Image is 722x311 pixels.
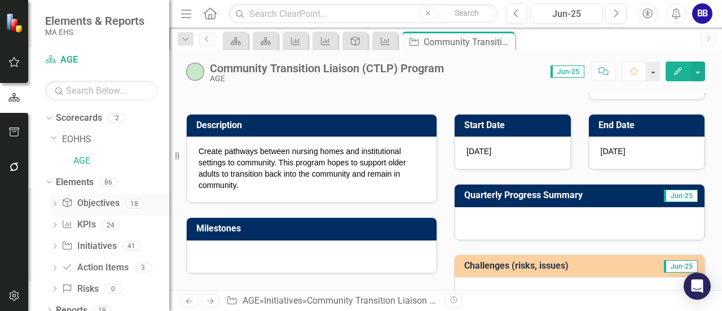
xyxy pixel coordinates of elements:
span: Search [455,8,479,17]
h3: Start Date [464,120,565,130]
a: AGE [243,295,259,306]
div: 18 [125,199,143,208]
div: » » [226,295,437,308]
button: Jun-25 [530,3,602,24]
a: Initiatives [61,240,116,253]
span: Jun-25 [664,260,698,273]
button: Search [438,6,495,21]
input: Search Below... [45,81,158,100]
h3: Description [196,120,431,130]
div: Jun-25 [534,7,598,21]
button: BB [692,3,712,24]
div: AGE [210,75,444,83]
div: Community Transition Liaison (CTLP) Program [210,62,444,75]
img: ClearPoint Strategy [6,13,25,33]
div: 0 [104,284,122,294]
a: Elements [56,176,94,189]
div: Community Transition Liaison (CTLP) Program [307,295,494,306]
a: Risks [61,283,98,296]
a: AGE [45,54,158,67]
a: Objectives [61,197,119,210]
div: Community Transition Liaison (CTLP) Program [424,35,512,49]
p: Create pathways between nursing homes and institutional settings to community. This program hopes... [199,146,425,191]
small: MA EHS [45,28,144,37]
div: 41 [122,242,140,251]
div: 24 [102,220,120,230]
span: [DATE] [601,147,626,156]
a: Initiatives [264,295,302,306]
span: Elements & Reports [45,14,144,28]
h3: Quarterly Progress Summary [464,190,645,200]
a: AGE [73,155,169,168]
div: 3 [134,263,152,273]
h3: End Date [598,120,699,130]
div: Open Intercom Messenger [684,273,711,300]
span: Jun-25 [551,65,584,78]
span: [DATE] [466,147,491,156]
h3: Challenges (risks, issues) [464,261,640,271]
img: On-track [186,63,204,81]
div: 2 [108,113,126,123]
input: Search ClearPoint... [228,4,498,24]
div: 86 [99,177,117,187]
span: Jun-25 [664,190,698,202]
a: Scorecards [56,112,102,125]
a: Action Items [61,261,128,274]
h3: Milestones [196,224,431,234]
a: KPIs [61,218,95,231]
a: EOHHS [62,133,169,146]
